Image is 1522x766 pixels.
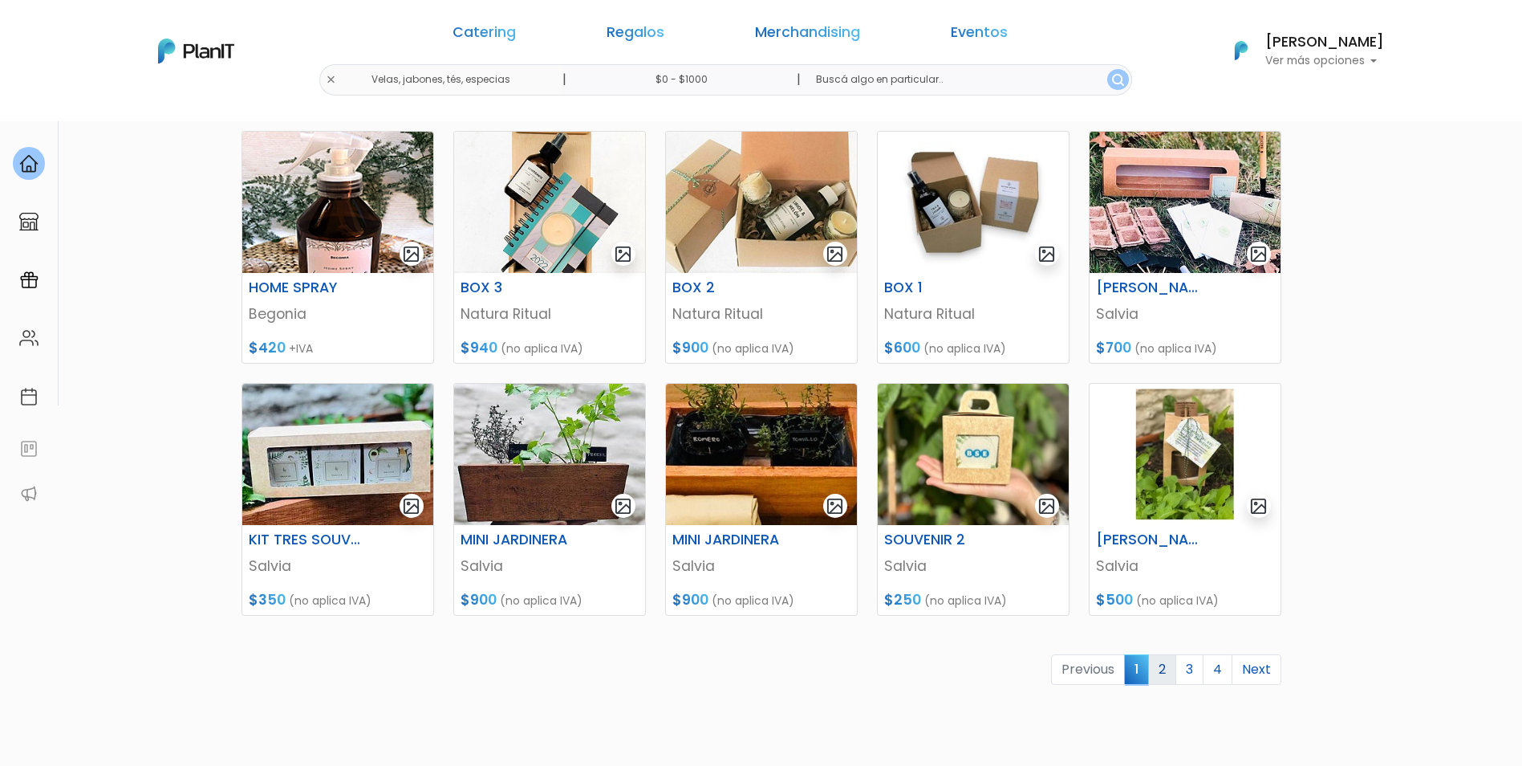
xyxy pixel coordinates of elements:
[239,279,371,296] h6: HOME SPRAY
[797,70,801,89] p: |
[1134,340,1217,357] span: (no aplica IVA)
[501,340,583,357] span: (no aplica IVA)
[1232,654,1281,685] a: Next
[1089,131,1281,364] a: gallery-light [PERSON_NAME] Salvia $700 (no aplica IVA)
[1249,245,1268,263] img: gallery-light
[453,131,646,364] a: gallery-light BOX 3 Natura Ritual $940 (no aplica IVA)
[249,590,286,609] span: $350
[672,338,708,357] span: $900
[19,328,39,348] img: people-662611757002400ad9ed0e3c099ab2801c6687ba6c219adb57efc949bc21e19d.svg
[1037,497,1056,515] img: gallery-light
[826,497,844,515] img: gallery-light
[924,593,1007,609] span: (no aplica IVA)
[453,26,516,45] a: Catering
[884,304,1062,324] p: Natura Ritual
[1090,132,1281,273] img: thumb_WhatsApp_Image_2021-11-02_at_15.24.46portada.jpeg
[1124,654,1149,684] span: 1
[19,387,39,406] img: calendar-87d922413cdce8b2cf7b7f5f62616a5cf9e4887200fb71536465627b3292af00.svg
[1086,532,1218,548] h6: [PERSON_NAME] INDIVIDUAL 2
[672,556,850,577] p: Salvia
[1037,245,1056,263] img: gallery-light
[884,590,921,609] span: $250
[1096,338,1131,357] span: $700
[454,384,645,525] img: thumb_WhatsApp_Image_2021-11-04_at_12.09.04.jpeg
[877,131,1069,364] a: gallery-light BOX 1 Natura Ritual $600 (no aplica IVA)
[878,132,1069,273] img: thumb_image__copia___copia_-Photoroom__50_.jpg
[461,338,497,357] span: $940
[884,338,920,357] span: $600
[878,384,1069,525] img: thumb_WhatsApp_Image_2023-05-24_at_16.02.33.jpeg
[1136,593,1219,609] span: (no aplica IVA)
[1096,304,1274,324] p: Salvia
[877,383,1069,616] a: gallery-light SOUVENIR 2 Salvia $250 (no aplica IVA)
[461,556,639,577] p: Salvia
[1249,497,1268,515] img: gallery-light
[451,532,582,548] h6: MINI JARDINERA
[19,212,39,231] img: marketplace-4ceaa7011d94191e9ded77b95e3339b90024bf715f7c57f8cf31f2d8c509eaba.svg
[666,384,857,525] img: thumb_WhatsApp_Image_2021-11-04_at_12.21.50portada.jpeg
[875,279,1006,296] h6: BOX 1
[289,340,313,357] span: +IVA
[614,245,632,263] img: gallery-light
[1096,590,1133,609] span: $500
[665,383,858,616] a: gallery-light MINI JARDINERA Salvia $900 (no aplica IVA)
[665,131,858,364] a: gallery-light BOX 2 Natura Ritual $900 (no aplica IVA)
[663,532,794,548] h6: MINI JARDINERA
[826,245,844,263] img: gallery-light
[884,556,1062,577] p: Salvia
[19,271,39,290] img: campaigns-02234683943229c281be62815700db0a1741e53638e28bf9629b52c665b00959.svg
[19,484,39,503] img: partners-52edf745621dab592f3b2c58e3bca9d71375a7ef29c3b500c9f145b62cc070d4.svg
[712,593,794,609] span: (no aplica IVA)
[1214,30,1384,71] button: PlanIt Logo [PERSON_NAME] Ver más opciones
[1086,279,1218,296] h6: [PERSON_NAME]
[402,497,420,515] img: gallery-light
[402,245,420,263] img: gallery-light
[19,439,39,458] img: feedback-78b5a0c8f98aac82b08bfc38622c3050aee476f2c9584af64705fc4e61158814.svg
[19,154,39,173] img: home-e721727adea9d79c4d83392d1f703f7f8bce08238fde08b1acbfd93340b81755.svg
[1090,384,1281,525] img: thumb_thumb_SALVIA.jpg
[1096,556,1274,577] p: Salvia
[562,70,566,89] p: |
[1148,654,1176,685] a: 2
[712,340,794,357] span: (no aplica IVA)
[666,132,857,273] img: thumb_WhatsApp_Image_2021-10-19_at_21.05.51portada.jpeg
[451,279,582,296] h6: BOX 3
[614,497,632,515] img: gallery-light
[249,304,427,324] p: Begonia
[242,384,433,525] img: thumb_WhatsApp_Image_2021-11-02_at_16.16.27__1_.jpeg
[249,338,286,357] span: $420
[249,556,427,577] p: Salvia
[607,26,664,45] a: Regalos
[1089,383,1281,616] a: gallery-light [PERSON_NAME] INDIVIDUAL 2 Salvia $500 (no aplica IVA)
[242,132,433,273] img: thumb_04.png
[1265,35,1384,50] h6: [PERSON_NAME]
[241,383,434,616] a: gallery-light KIT TRES SOUVENIRS Salvia $350 (no aplica IVA)
[454,132,645,273] img: thumb_WhatsApp_Image_2021-10-19_at_21.03.51__1_portada.jpeg
[663,279,794,296] h6: BOX 2
[672,304,850,324] p: Natura Ritual
[326,75,336,85] img: close-6986928ebcb1d6c9903e3b54e860dbc4d054630f23adef3a32610726dff6a82b.svg
[289,593,371,609] span: (no aplica IVA)
[241,131,434,364] a: gallery-light HOME SPRAY Begonia $420 +IVA
[803,64,1131,96] input: Buscá algo en particular..
[500,593,582,609] span: (no aplica IVA)
[461,304,639,324] p: Natura Ritual
[672,590,708,609] span: $900
[923,340,1006,357] span: (no aplica IVA)
[755,26,860,45] a: Merchandising
[951,26,1008,45] a: Eventos
[1224,33,1259,68] img: PlanIt Logo
[83,15,231,47] div: ¿Necesitás ayuda?
[1112,74,1124,86] img: search_button-432b6d5273f82d61273b3651a40e1bd1b912527efae98b1b7a1b2c0702e16a8d.svg
[1175,654,1203,685] a: 3
[461,590,497,609] span: $900
[1203,654,1232,685] a: 4
[158,39,234,63] img: PlanIt Logo
[1265,55,1384,67] p: Ver más opciones
[453,383,646,616] a: gallery-light MINI JARDINERA Salvia $900 (no aplica IVA)
[875,532,1006,548] h6: SOUVENIR 2
[239,532,371,548] h6: KIT TRES SOUVENIRS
